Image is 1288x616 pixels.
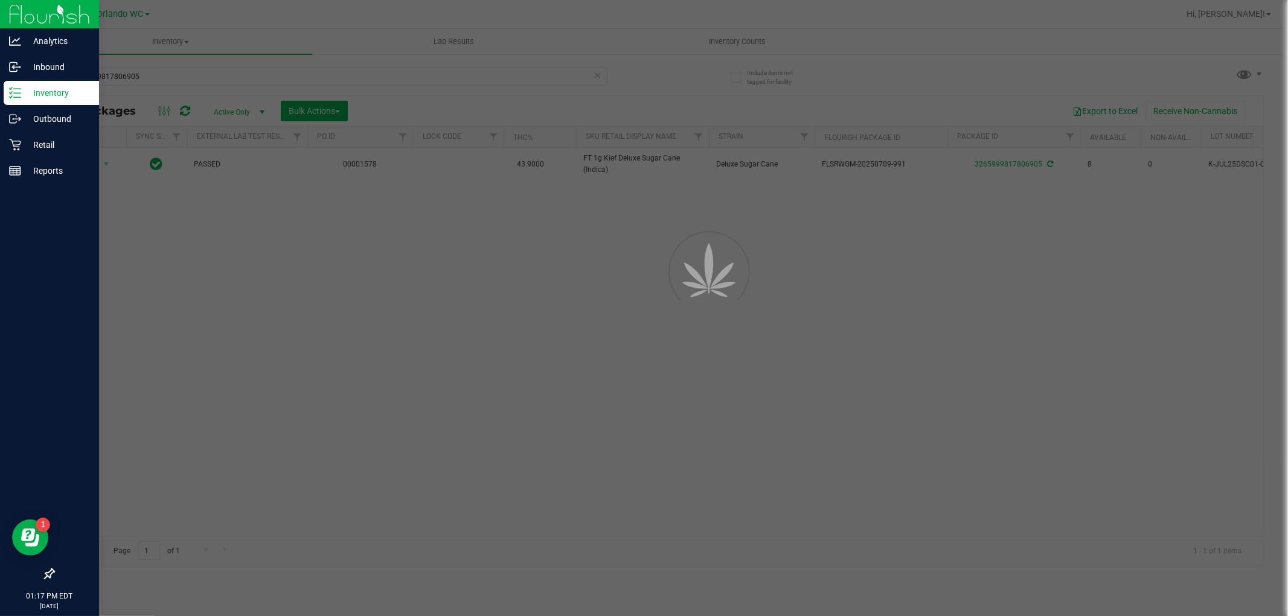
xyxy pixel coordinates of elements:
p: Retail [21,138,94,152]
inline-svg: Outbound [9,113,21,125]
inline-svg: Retail [9,139,21,151]
p: Outbound [21,112,94,126]
iframe: Resource center [12,519,48,556]
p: Inbound [21,60,94,74]
inline-svg: Analytics [9,35,21,47]
p: Analytics [21,34,94,48]
p: 01:17 PM EDT [5,591,94,602]
p: Inventory [21,86,94,100]
inline-svg: Inbound [9,61,21,73]
p: Reports [21,164,94,178]
inline-svg: Reports [9,165,21,177]
p: [DATE] [5,602,94,611]
inline-svg: Inventory [9,87,21,99]
iframe: Resource center unread badge [36,518,50,532]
